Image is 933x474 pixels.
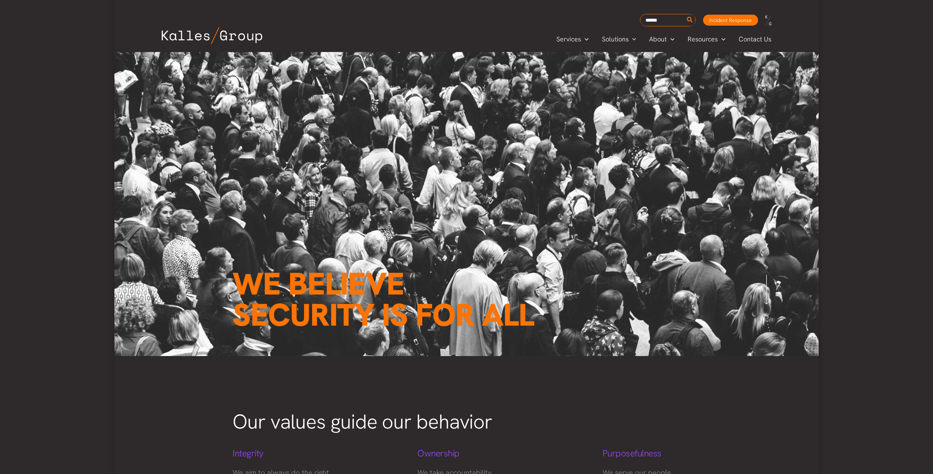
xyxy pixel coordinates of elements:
[718,34,725,45] span: Menu Toggle
[550,33,779,45] nav: Primary Site Navigation
[603,447,662,459] span: Purposefulness
[595,34,643,45] a: SolutionsMenu Toggle
[162,27,262,44] img: Kalles Group
[233,263,534,335] span: We believe Security is for all
[643,34,681,45] a: AboutMenu Toggle
[581,34,589,45] span: Menu Toggle
[602,34,629,45] span: Solutions
[685,14,695,26] button: Search
[233,447,264,459] span: Integrity
[417,447,460,459] span: Ownership
[233,408,492,435] span: Our values guide our behavior
[732,34,779,45] a: Contact Us
[629,34,636,45] span: Menu Toggle
[739,34,771,45] span: Contact Us
[649,34,667,45] span: About
[688,34,718,45] span: Resources
[681,34,732,45] a: ResourcesMenu Toggle
[556,34,581,45] span: Services
[550,34,595,45] a: ServicesMenu Toggle
[703,15,758,26] a: Incident Response
[667,34,674,45] span: Menu Toggle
